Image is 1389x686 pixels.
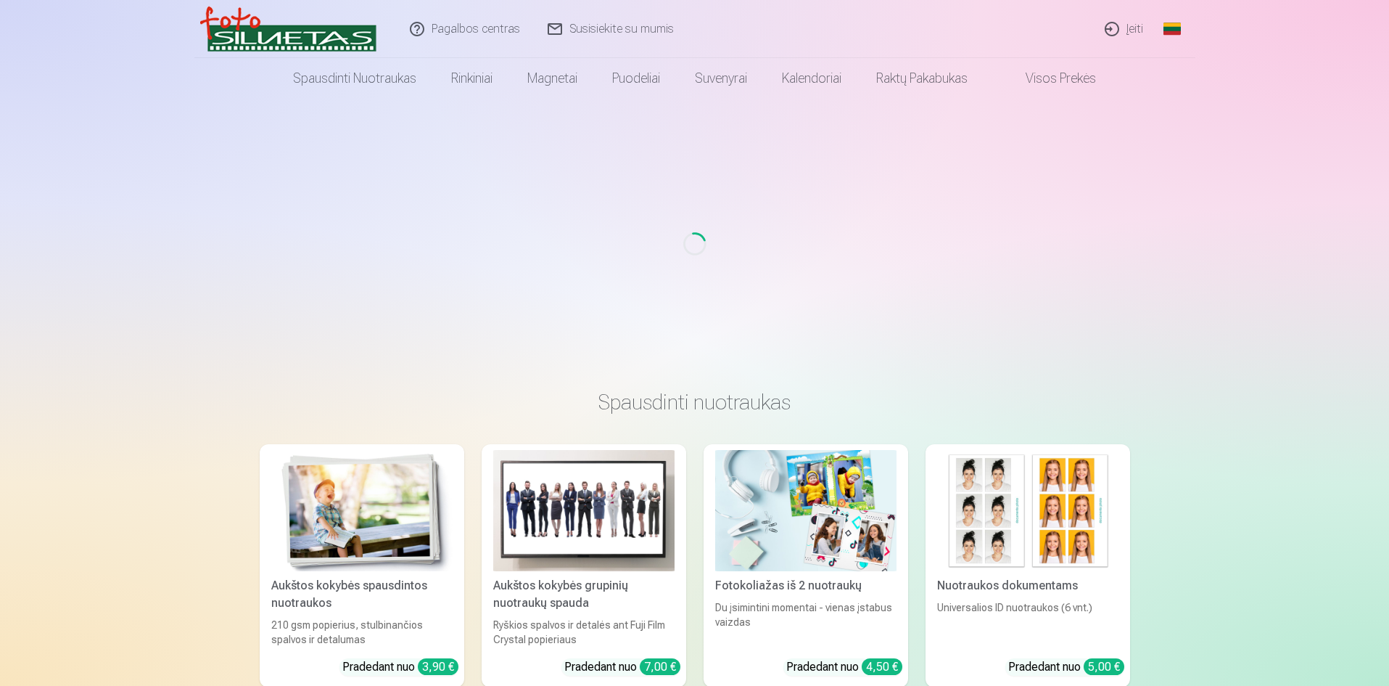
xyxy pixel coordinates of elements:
[271,450,453,571] img: Aukštos kokybės spausdintos nuotraukos
[931,600,1124,647] div: Universalios ID nuotraukos (6 vnt.)
[487,577,680,612] div: Aukštos kokybės grupinių nuotraukų spauda
[276,58,434,99] a: Spausdinti nuotraukas
[937,450,1118,571] img: Nuotraukos dokumentams
[985,58,1113,99] a: Visos prekės
[1084,658,1124,675] div: 5,00 €
[764,58,859,99] a: Kalendoriai
[931,577,1124,595] div: Nuotraukos dokumentams
[265,577,458,612] div: Aukštos kokybės spausdintos nuotraukos
[510,58,595,99] a: Magnetai
[640,658,680,675] div: 7,00 €
[342,658,458,676] div: Pradedant nuo
[862,658,902,675] div: 4,50 €
[265,618,458,647] div: 210 gsm popierius, stulbinančios spalvos ir detalumas
[1008,658,1124,676] div: Pradedant nuo
[434,58,510,99] a: Rinkiniai
[418,658,458,675] div: 3,90 €
[715,450,897,571] img: Fotokoliažas iš 2 nuotraukų
[709,600,902,647] div: Du įsimintini momentai - vienas įstabus vaizdas
[595,58,677,99] a: Puodeliai
[564,658,680,676] div: Pradedant nuo
[493,450,675,571] img: Aukštos kokybės grupinių nuotraukų spauda
[859,58,985,99] a: Raktų pakabukas
[677,58,764,99] a: Suvenyrai
[271,389,1118,415] h3: Spausdinti nuotraukas
[786,658,902,676] div: Pradedant nuo
[487,618,680,647] div: Ryškios spalvos ir detalės ant Fuji Film Crystal popieriaus
[200,6,376,52] img: /v3
[709,577,902,595] div: Fotokoliažas iš 2 nuotraukų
